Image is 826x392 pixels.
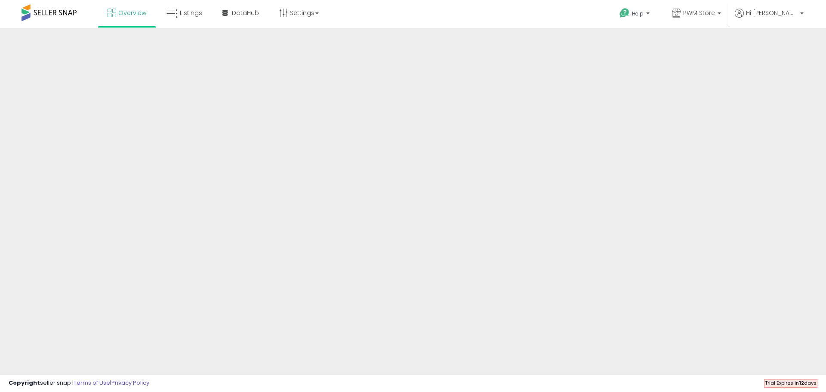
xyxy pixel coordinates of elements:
[765,380,817,386] span: Trial Expires in days
[180,9,202,17] span: Listings
[118,9,146,17] span: Overview
[632,10,644,17] span: Help
[746,9,798,17] span: Hi [PERSON_NAME]
[111,379,149,387] a: Privacy Policy
[232,9,259,17] span: DataHub
[74,379,110,387] a: Terms of Use
[735,9,804,28] a: Hi [PERSON_NAME]
[9,379,40,387] strong: Copyright
[613,1,658,28] a: Help
[799,380,804,386] b: 12
[619,8,630,19] i: Get Help
[683,9,715,17] span: PWM Store
[9,379,149,387] div: seller snap | |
